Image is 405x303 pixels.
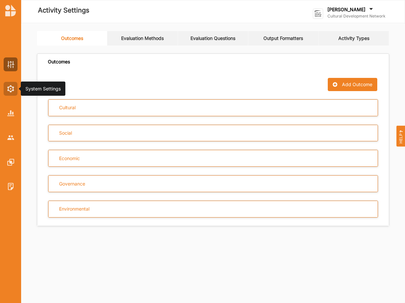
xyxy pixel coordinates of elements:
div: Add Outcome [342,82,372,87]
div: System Settings [25,85,61,92]
a: Activity Settings [4,57,17,71]
div: Environmental [59,206,89,212]
a: Outcomes [37,31,107,46]
div: Economic [59,155,80,161]
a: Output Formatters [248,31,319,46]
div: Cultural [59,105,76,111]
a: System Reports [4,106,17,120]
img: logo [313,9,323,19]
img: System Reports [7,110,14,116]
div: Outcomes [48,59,70,65]
button: Add Outcome [328,78,377,91]
a: Features [4,155,17,169]
a: Evaluation Methods [107,31,178,46]
label: [PERSON_NAME] [327,7,365,13]
img: Accounts & Users [7,135,14,140]
img: System Logs [7,183,14,190]
img: Activity Settings [7,61,14,68]
a: Accounts & Users [4,131,17,145]
label: Activity Settings [38,5,89,16]
label: Cultural Development Network [327,14,386,19]
img: System Settings [7,85,14,92]
div: Governance [59,181,85,187]
a: Activity Types [319,31,389,46]
div: Social [59,130,72,136]
a: System Settings [4,82,17,96]
img: logo [5,5,16,17]
img: Features [7,159,14,166]
a: System Logs [4,180,17,193]
a: Evaluation Questions [178,31,248,46]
